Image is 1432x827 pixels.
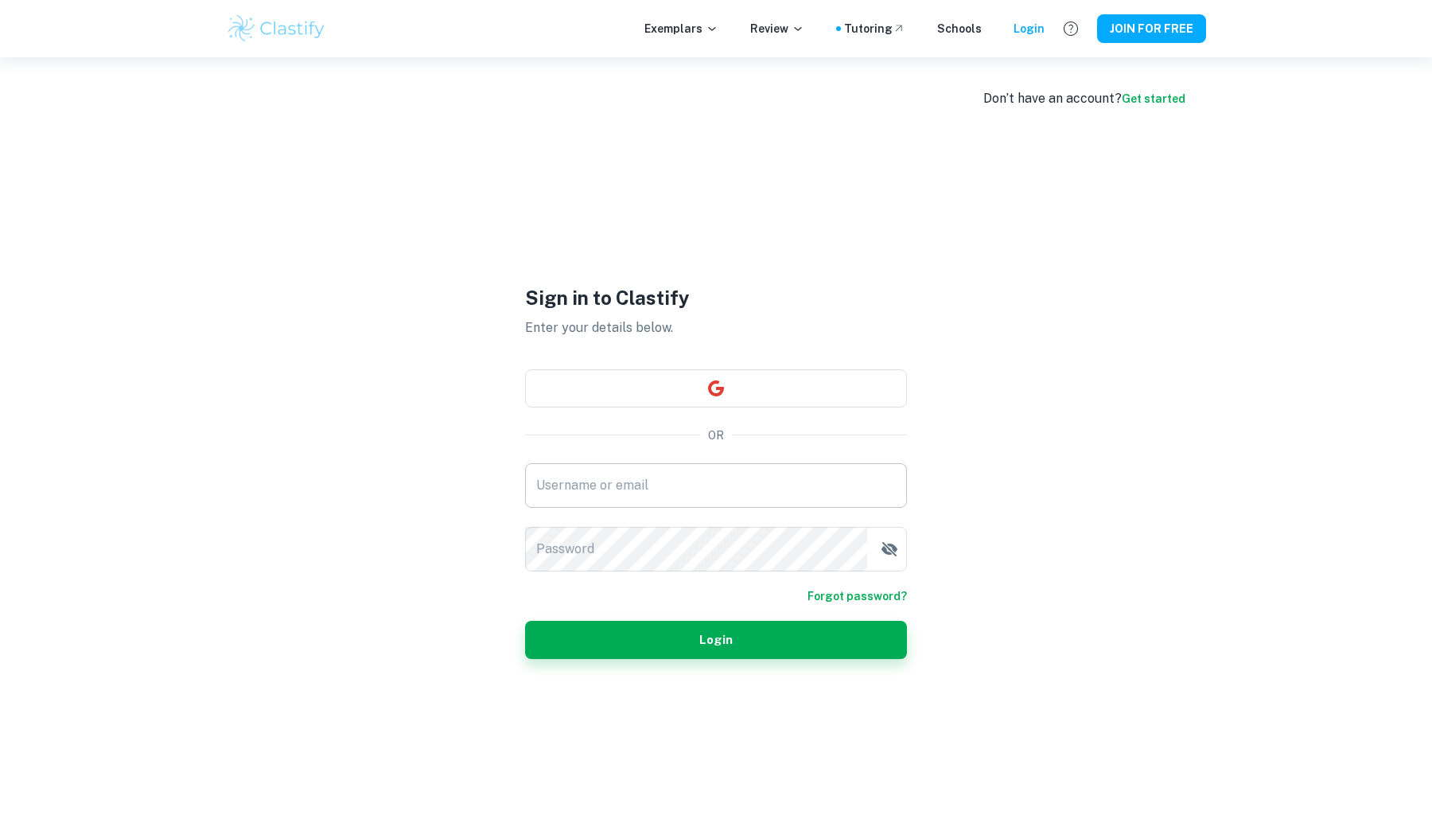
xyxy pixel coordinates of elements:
[750,20,804,37] p: Review
[708,427,724,444] p: OR
[644,20,718,37] p: Exemplars
[226,13,327,45] img: Clastify logo
[1014,20,1045,37] a: Login
[807,587,907,605] a: Forgot password?
[983,89,1185,108] div: Don’t have an account?
[937,20,982,37] a: Schools
[844,20,905,37] a: Tutoring
[1122,92,1185,105] a: Get started
[1097,14,1206,43] button: JOIN FOR FREE
[525,283,907,312] h1: Sign in to Clastify
[525,621,907,659] button: Login
[1057,15,1084,42] button: Help and Feedback
[525,318,907,337] p: Enter your details below.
